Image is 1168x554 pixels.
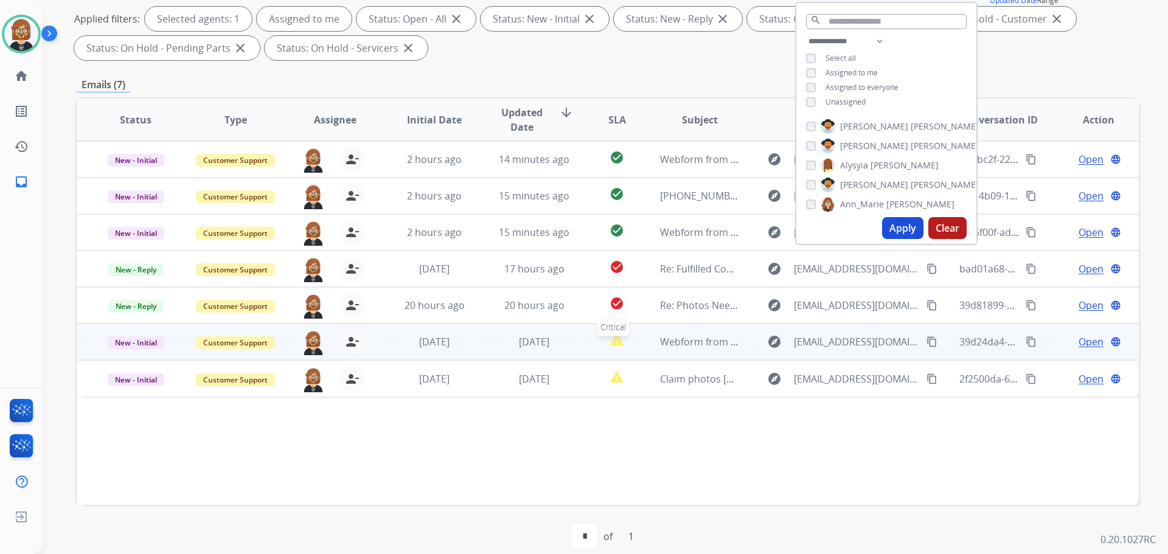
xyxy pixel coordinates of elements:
[794,225,919,240] span: [EMAIL_ADDRESS][DOMAIN_NAME]
[108,373,164,386] span: New - Initial
[345,372,360,386] mat-icon: person_remove
[614,7,742,31] div: Status: New - Reply
[660,335,936,348] span: Webform from [EMAIL_ADDRESS][DOMAIN_NAME] on [DATE]
[1110,373,1121,384] mat-icon: language
[74,12,140,26] p: Applied filters:
[840,198,884,210] span: Ann_Marie
[257,7,352,31] div: Assigned to me
[499,189,569,203] span: 15 minutes ago
[1079,225,1104,240] span: Open
[1049,12,1064,26] mat-icon: close
[882,217,923,239] button: Apply
[794,189,919,203] span: [EMAIL_ADDRESS][PERSON_NAME][DOMAIN_NAME]
[871,159,939,171] span: [PERSON_NAME]
[767,225,782,240] mat-icon: explore
[401,41,415,55] mat-icon: close
[1079,298,1104,313] span: Open
[196,154,275,167] span: Customer Support
[1079,189,1104,203] span: Open
[407,189,462,203] span: 2 hours ago
[959,372,1144,386] span: 2f2500da-63bd-4d00-9408-61325f209192
[911,120,979,133] span: [PERSON_NAME]
[826,82,899,92] span: Assigned to everyone
[233,41,248,55] mat-icon: close
[610,260,624,274] mat-icon: check_circle
[499,153,569,166] span: 14 minutes ago
[794,334,919,349] span: [EMAIL_ADDRESS][DOMAIN_NAME]
[196,263,275,276] span: Customer Support
[108,154,164,167] span: New - Initial
[767,152,782,167] mat-icon: explore
[108,263,164,276] span: New - Reply
[74,36,260,60] div: Status: On Hold - Pending Parts
[1110,336,1121,347] mat-icon: language
[840,120,908,133] span: [PERSON_NAME]
[14,104,29,119] mat-icon: list_alt
[559,105,574,120] mat-icon: arrow_downward
[419,372,450,386] span: [DATE]
[14,175,29,189] mat-icon: inbox
[196,300,275,313] span: Customer Support
[108,336,164,349] span: New - Initial
[959,262,1150,275] span: bad01a68-ca87-4abb-9bb8-0840d528668a
[301,293,325,319] img: agent-avatar
[495,105,550,134] span: Updated Date
[767,334,782,349] mat-icon: explore
[499,226,569,239] span: 15 minutes ago
[108,227,164,240] span: New - Initial
[345,334,360,349] mat-icon: person_remove
[407,113,462,127] span: Initial Date
[1026,154,1037,165] mat-icon: content_copy
[14,139,29,154] mat-icon: history
[449,12,464,26] mat-icon: close
[356,7,476,31] div: Status: Open - All
[481,7,609,31] div: Status: New - Initial
[301,147,325,173] img: agent-avatar
[120,113,151,127] span: Status
[504,262,565,275] span: 17 hours ago
[715,12,730,26] mat-icon: close
[926,336,937,347] mat-icon: content_copy
[610,187,624,201] mat-icon: check_circle
[196,373,275,386] span: Customer Support
[265,36,428,60] div: Status: On Hold - Servicers
[196,190,275,203] span: Customer Support
[301,367,325,392] img: agent-avatar
[660,189,745,203] span: [PHONE_NUMBER]
[910,7,1076,31] div: Status: On-hold - Customer
[301,257,325,282] img: agent-avatar
[682,113,718,127] span: Subject
[610,223,624,238] mat-icon: check_circle
[840,140,908,152] span: [PERSON_NAME]
[345,298,360,313] mat-icon: person_remove
[660,262,754,275] span: Re: Fulfilled Contract
[1026,190,1037,201] mat-icon: content_copy
[610,150,624,165] mat-icon: check_circle
[519,372,549,386] span: [DATE]
[597,318,629,336] div: Critical
[1110,190,1121,201] mat-icon: language
[108,300,164,313] span: New - Reply
[145,7,252,31] div: Selected agents: 1
[794,261,919,276] span: [EMAIL_ADDRESS][DOMAIN_NAME]
[911,140,979,152] span: [PERSON_NAME]
[826,68,878,78] span: Assigned to me
[4,17,38,51] img: avatar
[610,370,624,384] mat-icon: report_problem
[959,335,1145,348] span: 39d24da4-4b15-4f7f-827d-1057348acdad
[108,190,164,203] span: New - Initial
[345,225,360,240] mat-icon: person_remove
[582,12,597,26] mat-icon: close
[1026,300,1037,311] mat-icon: content_copy
[1026,336,1037,347] mat-icon: content_copy
[1079,334,1104,349] span: Open
[1110,227,1121,238] mat-icon: language
[1079,372,1104,386] span: Open
[1026,227,1037,238] mat-icon: content_copy
[519,335,549,348] span: [DATE]
[504,299,565,312] span: 20 hours ago
[767,372,782,386] mat-icon: explore
[301,330,325,355] img: agent-avatar
[767,261,782,276] mat-icon: explore
[747,7,905,31] div: Status: On-hold – Internal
